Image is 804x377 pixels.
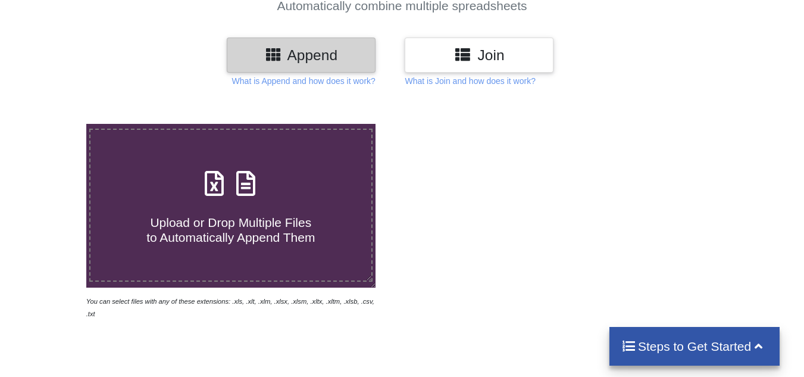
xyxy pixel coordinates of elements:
[414,46,545,64] h3: Join
[232,75,376,87] p: What is Append and how does it work?
[236,46,367,64] h3: Append
[621,339,768,354] h4: Steps to Get Started
[146,216,315,244] span: Upload or Drop Multiple Files to Automatically Append Them
[86,298,374,317] i: You can select files with any of these extensions: .xls, .xlt, .xlm, .xlsx, .xlsm, .xltx, .xltm, ...
[405,75,535,87] p: What is Join and how does it work?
